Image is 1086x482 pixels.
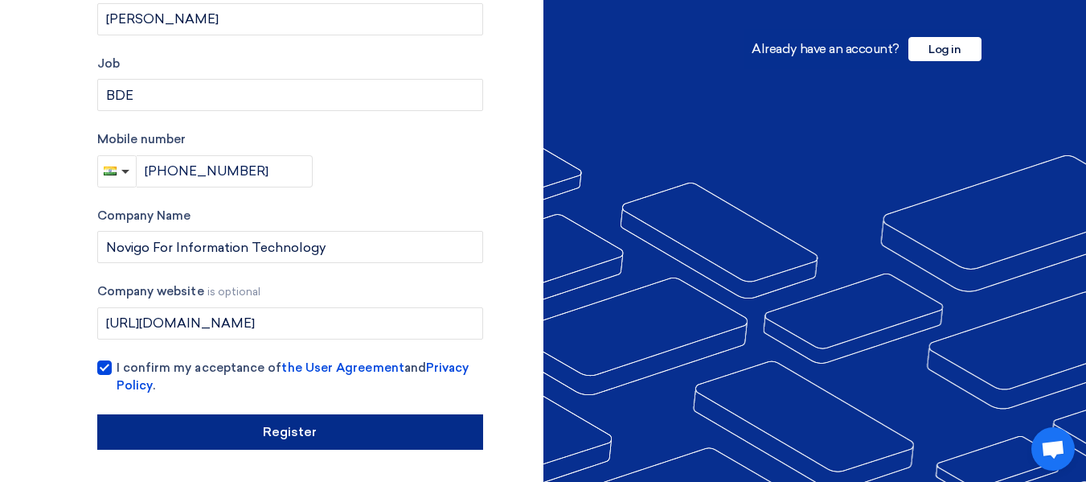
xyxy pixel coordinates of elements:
[752,41,899,56] font: Already have an account?
[1031,427,1075,471] div: Open chat
[153,378,155,393] font: .
[97,414,483,450] input: Register
[908,41,981,56] a: Log in
[97,307,483,340] input: ex: yourcompany.com
[97,132,186,146] font: Mobile number
[117,360,282,375] font: I confirm my acceptance of
[404,360,426,375] font: and
[97,79,483,111] input: Enter your job title...
[928,43,961,56] font: Log in
[207,286,261,298] font: is optional
[281,360,404,375] a: the User Agreement
[117,360,469,393] a: Privacy Policy
[97,208,191,223] font: Company Name
[97,284,204,299] font: Company website
[97,3,483,35] input: Last Name...
[97,231,483,263] input: Enter your company name...
[97,56,120,71] font: Job
[137,155,313,187] input: Enter phone number...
